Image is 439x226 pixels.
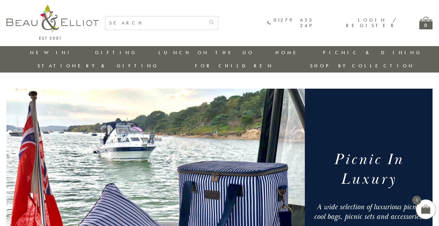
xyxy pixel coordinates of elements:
[105,16,205,30] input: SEARCH
[412,196,421,205] span: 0
[323,49,422,56] a: Picnic & Dining
[311,202,426,221] div: A wide selection of luxurious picnic cool bags, picnic sets and accessories.
[267,17,314,29] a: 01279 653 249
[158,49,254,56] a: Lunch On The Go
[195,63,273,69] a: For Children
[419,17,433,29] a: 0
[6,5,99,40] img: logo
[30,49,73,56] a: New in!
[311,150,426,189] h1: Picnic In Luxury
[275,49,301,56] a: Home
[346,17,397,29] a: Login / Register
[37,63,159,69] a: Stationery & Gifting
[310,63,414,69] a: Shop by collection
[95,49,137,56] a: Gifting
